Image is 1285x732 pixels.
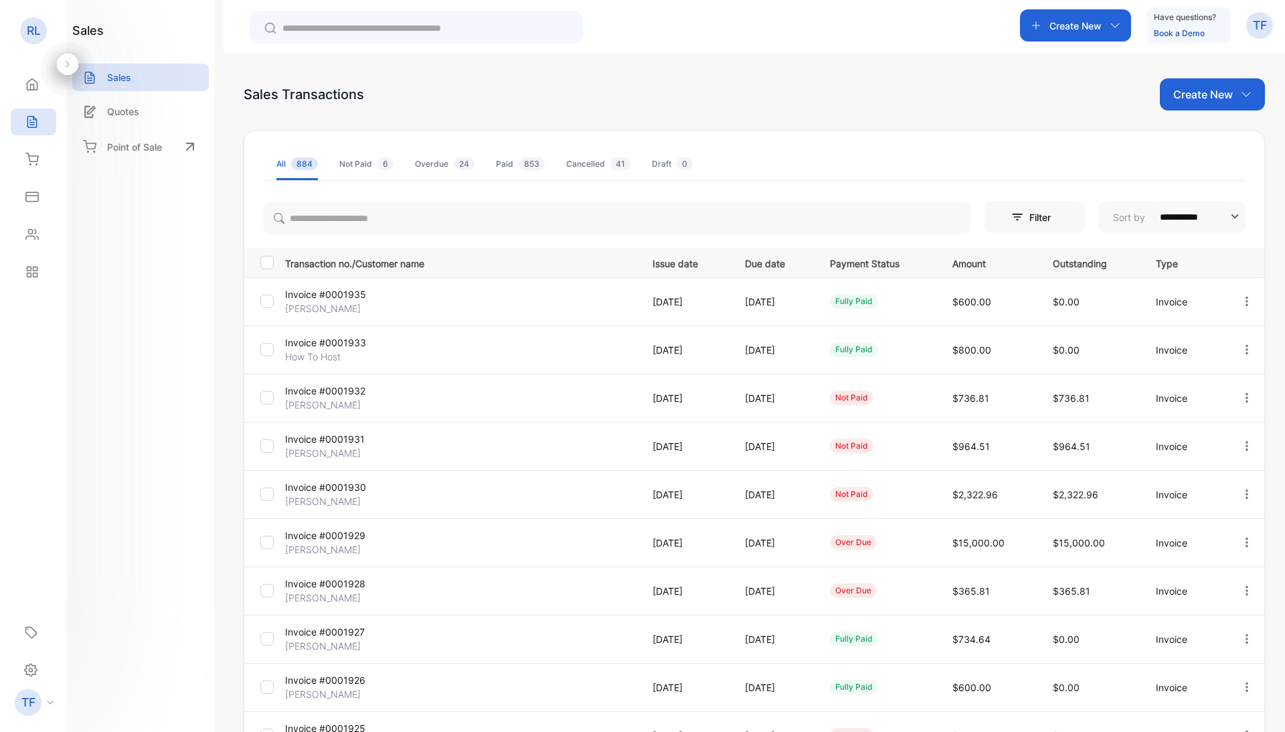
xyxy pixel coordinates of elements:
p: Invoice #0001930 [285,480,402,494]
p: Invoice [1156,584,1213,598]
p: Invoice #0001932 [285,384,402,398]
div: All [276,158,318,170]
p: [DATE] [745,584,802,598]
p: Invoice [1156,536,1213,550]
p: Amount [952,254,1025,271]
p: [DATE] [653,536,717,550]
button: TF [1246,9,1273,42]
div: fully paid [830,294,878,309]
p: Invoice #0001935 [285,287,402,301]
p: [DATE] [745,295,802,309]
span: $15,000.00 [952,537,1005,548]
div: fully paid [830,632,878,646]
p: [DATE] [653,295,717,309]
p: Invoice [1156,343,1213,357]
div: Overdue [415,158,475,170]
p: [PERSON_NAME] [285,591,402,605]
span: $800.00 [952,344,991,356]
p: Quotes [107,104,139,119]
p: Due date [745,254,802,271]
p: [PERSON_NAME] [285,446,402,460]
span: 41 [610,157,630,170]
p: [DATE] [745,536,802,550]
button: Sort by [1098,201,1246,233]
p: [DATE] [653,680,717,694]
span: $15,000.00 [1053,537,1105,548]
p: Issue date [653,254,717,271]
p: Transaction no./Customer name [285,254,636,271]
p: Create New [1173,86,1233,102]
a: Quotes [72,98,209,125]
span: 6 [377,157,394,170]
p: [PERSON_NAME] [285,687,402,701]
p: Outstanding [1053,254,1128,271]
p: Invoice [1156,295,1213,309]
span: $0.00 [1053,682,1080,693]
p: Have questions? [1154,11,1216,24]
span: $0.00 [1053,634,1080,645]
p: [PERSON_NAME] [285,639,402,653]
p: Invoice [1156,391,1213,405]
div: Draft [652,158,693,170]
p: Invoice #0001928 [285,577,402,591]
p: [DATE] [653,343,717,357]
div: fully paid [830,680,878,694]
span: 24 [454,157,475,170]
span: $600.00 [952,296,991,307]
a: Book a Demo [1154,28,1205,38]
p: [DATE] [653,391,717,405]
span: $2,322.96 [1053,489,1098,500]
p: [DATE] [653,632,717,646]
div: not paid [830,487,873,502]
div: not paid [830,390,873,405]
p: Point of Sale [107,140,162,154]
div: Paid [496,158,545,170]
span: $365.81 [1053,585,1090,597]
p: Sort by [1113,210,1145,224]
p: Invoice #0001926 [285,673,402,687]
p: [DATE] [653,488,717,502]
p: TF [21,694,35,711]
p: [PERSON_NAME] [285,301,402,315]
span: $600.00 [952,682,991,693]
div: not paid [830,439,873,453]
p: Invoice #0001931 [285,432,402,446]
p: [DATE] [745,488,802,502]
button: Create New [1160,78,1265,111]
span: 0 [677,157,693,170]
span: $0.00 [1053,344,1080,356]
a: Sales [72,64,209,91]
p: Invoice #0001929 [285,528,402,542]
p: Invoice [1156,632,1213,646]
span: $736.81 [952,392,989,404]
p: Invoice [1156,439,1213,453]
p: [DATE] [745,439,802,453]
p: Invoice #0001933 [285,336,402,350]
a: Point of Sale [72,132,209,161]
div: over due [830,583,877,598]
p: Sales [107,70,131,84]
p: RL [27,22,41,40]
span: $2,322.96 [952,489,998,500]
p: [DATE] [745,343,802,357]
span: 884 [291,157,318,170]
span: 853 [519,157,545,170]
span: $0.00 [1053,296,1080,307]
p: [PERSON_NAME] [285,398,402,412]
p: [DATE] [745,391,802,405]
p: Create New [1049,19,1102,33]
span: $734.64 [952,634,991,645]
h1: sales [72,21,104,40]
button: Create New [1020,9,1131,42]
span: $964.51 [952,441,990,452]
span: $964.51 [1053,441,1090,452]
div: over due [830,535,877,550]
p: Payment Status [830,254,925,271]
p: How To Host [285,350,402,364]
p: [PERSON_NAME] [285,494,402,508]
p: [DATE] [653,584,717,598]
p: [DATE] [745,632,802,646]
p: [PERSON_NAME] [285,542,402,557]
p: Invoice #0001927 [285,625,402,639]
span: $736.81 [1053,392,1090,404]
